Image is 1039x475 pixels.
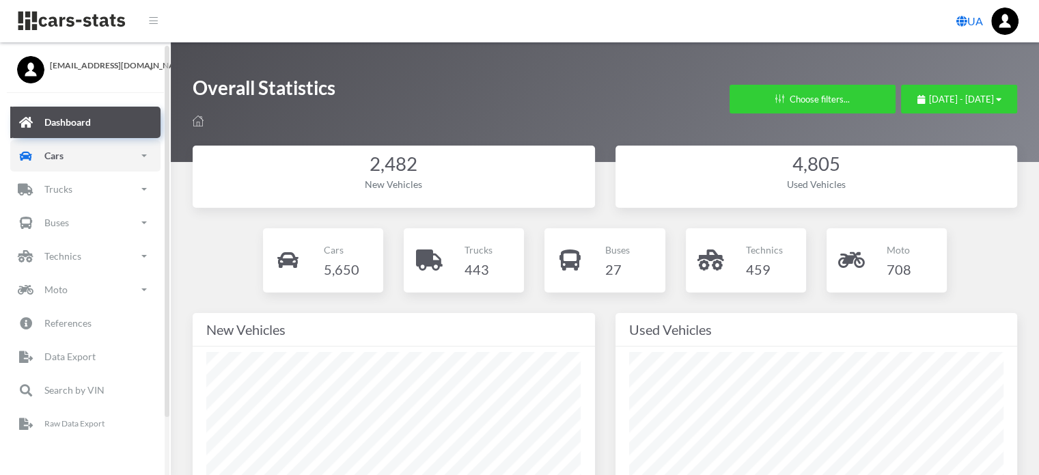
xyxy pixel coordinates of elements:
h4: 443 [465,258,493,280]
p: Dashboard [44,113,91,131]
div: New Vehicles [206,318,581,340]
button: Choose filters... [730,85,896,113]
p: Buses [44,214,69,231]
a: UA [951,8,988,35]
p: Cars [44,147,64,164]
div: New Vehicles [206,177,581,191]
a: Data Export [10,341,161,372]
p: Trucks [44,180,72,198]
p: Trucks [465,241,493,258]
a: Cars [10,140,161,172]
span: [EMAIL_ADDRESS][DOMAIN_NAME] [50,59,154,72]
span: [DATE] - [DATE] [929,94,994,105]
p: Moto [887,241,911,258]
img: navbar brand [17,10,126,31]
a: Moto [10,274,161,306]
a: Buses [10,207,161,239]
a: Technics [10,241,161,272]
p: References [44,314,92,331]
p: Moto [44,281,68,298]
img: ... [991,8,1019,35]
p: Buses [605,241,630,258]
a: Raw Data Export [10,408,161,439]
button: [DATE] - [DATE] [901,85,1017,113]
p: Raw Data Export [44,416,105,431]
h1: Overall Statistics [193,75,335,107]
a: Search by VIN [10,375,161,406]
h4: 5,650 [323,258,359,280]
div: 2,482 [206,151,581,178]
a: [EMAIL_ADDRESS][DOMAIN_NAME] [17,56,154,72]
p: Data Export [44,348,96,365]
div: Used Vehicles [629,177,1004,191]
div: Used Vehicles [629,318,1004,340]
p: Technics [44,247,81,264]
p: Cars [323,241,359,258]
a: References [10,308,161,339]
p: Search by VIN [44,381,105,398]
h4: 459 [746,258,783,280]
p: Technics [746,241,783,258]
h4: 708 [887,258,911,280]
a: Trucks [10,174,161,205]
div: 4,805 [629,151,1004,178]
h4: 27 [605,258,630,280]
a: Dashboard [10,107,161,138]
